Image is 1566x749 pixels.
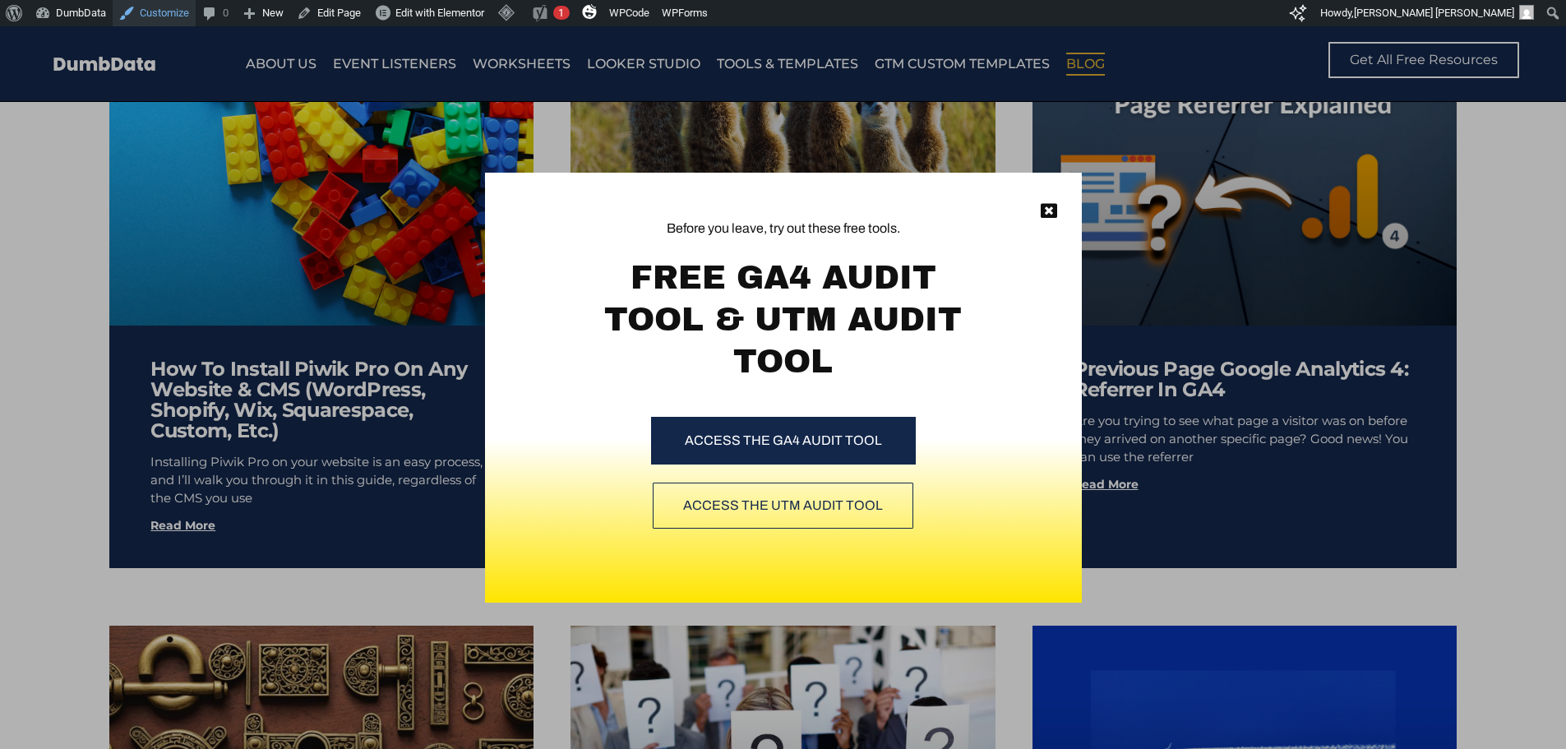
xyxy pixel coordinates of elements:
[395,7,484,19] span: Edit with Elementor
[592,219,974,238] span: Before you leave, try out these free tools.
[582,4,597,19] img: svg+xml;base64,PHN2ZyB4bWxucz0iaHR0cDovL3d3dy53My5vcmcvMjAwMC9zdmciIHZpZXdCb3g9IjAgMCAzMiAzMiI+PG...
[558,7,564,19] span: 1
[651,417,916,465] a: ACCESS THE GA4 AUDIT TOOL
[1354,7,1514,19] span: [PERSON_NAME] [PERSON_NAME]
[592,257,974,382] div: FREE GA4 AUDIT TOOL & UTM AUDIT TOOL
